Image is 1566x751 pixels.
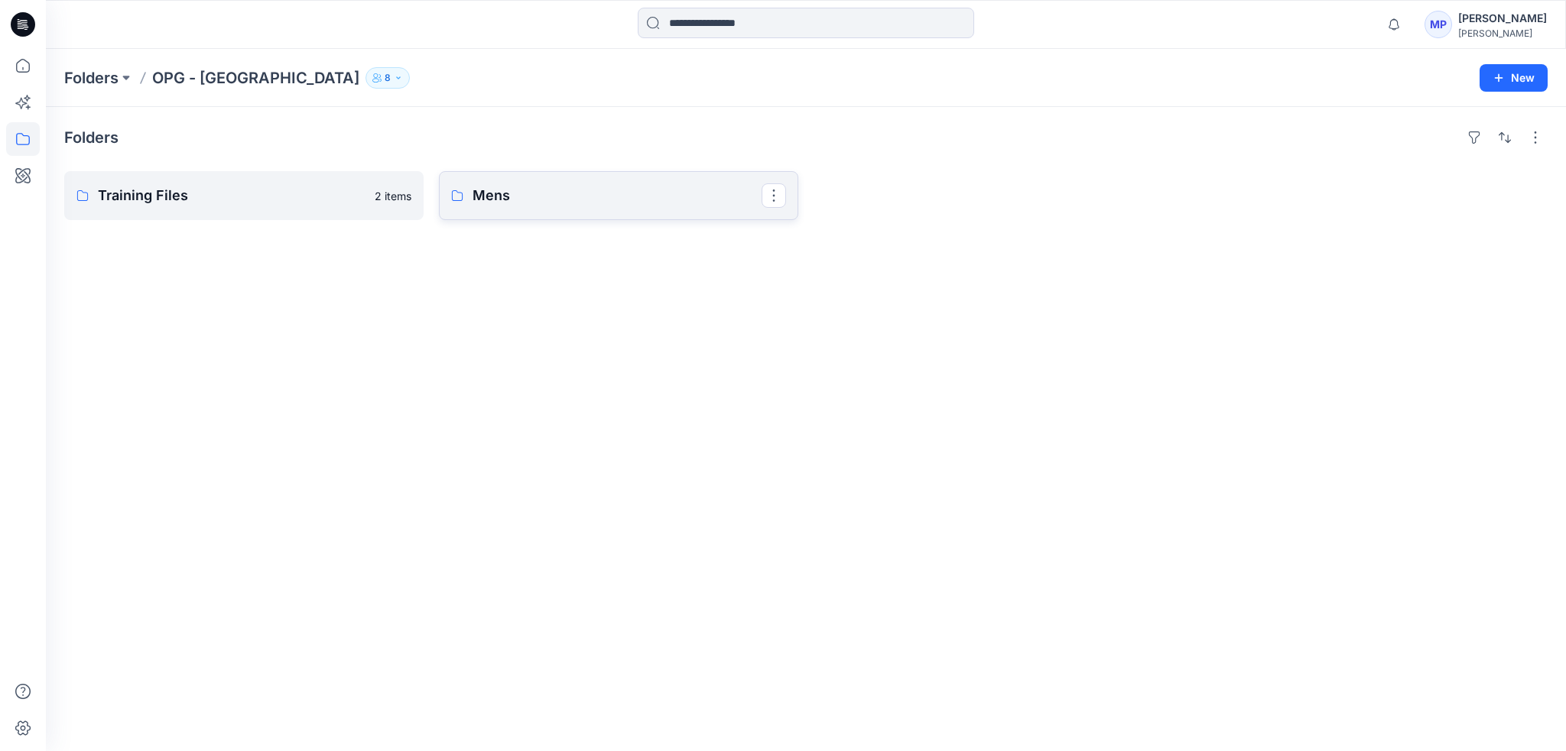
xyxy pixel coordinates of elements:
[64,128,119,147] h4: Folders
[1458,28,1547,39] div: [PERSON_NAME]
[152,67,359,89] p: OPG - [GEOGRAPHIC_DATA]
[375,188,411,204] p: 2 items
[1425,11,1452,38] div: MP
[439,171,798,220] a: Mens
[385,70,391,86] p: 8
[98,185,366,206] p: Training Files
[1458,9,1547,28] div: [PERSON_NAME]
[473,185,762,206] p: Mens
[1480,64,1548,92] button: New
[366,67,410,89] button: 8
[64,171,424,220] a: Training Files2 items
[64,67,119,89] a: Folders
